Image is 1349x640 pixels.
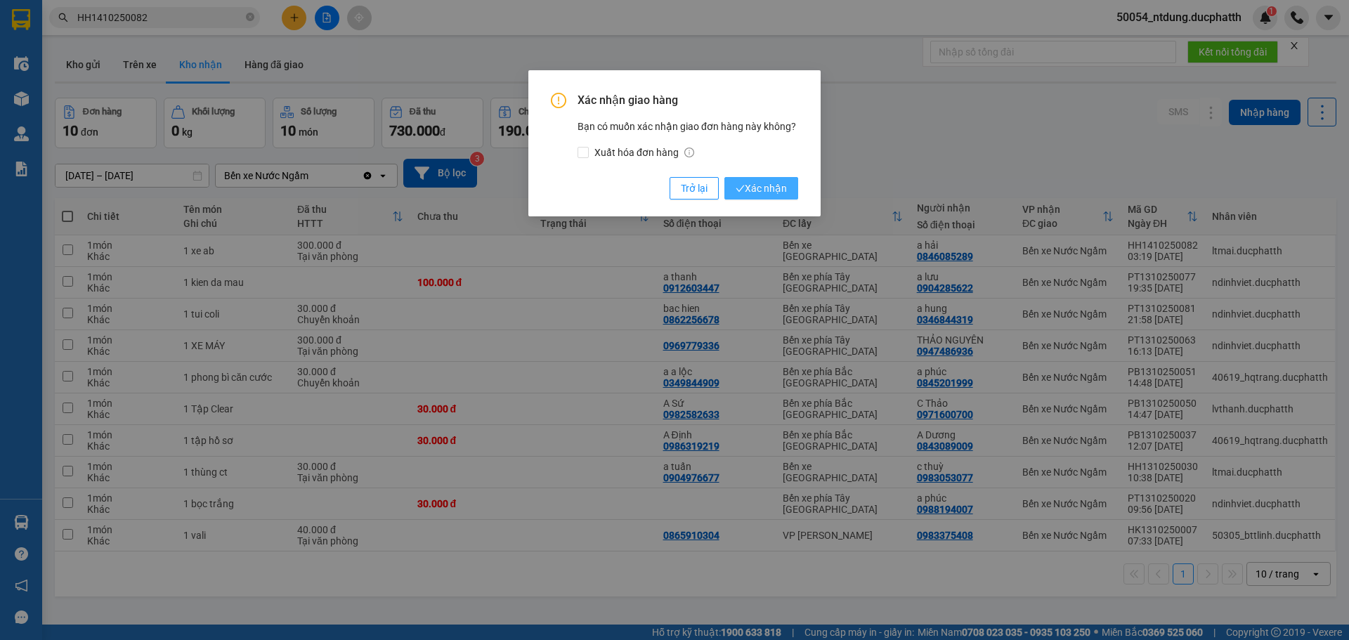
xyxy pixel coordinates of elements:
[736,181,787,196] span: Xác nhận
[578,119,798,160] div: Bạn có muốn xác nhận giao đơn hàng này không?
[670,177,719,200] button: Trở lại
[684,148,694,157] span: info-circle
[551,93,566,108] span: exclamation-circle
[589,145,700,160] span: Xuất hóa đơn hàng
[724,177,798,200] button: checkXác nhận
[736,184,745,193] span: check
[681,181,708,196] span: Trở lại
[578,93,798,108] span: Xác nhận giao hàng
